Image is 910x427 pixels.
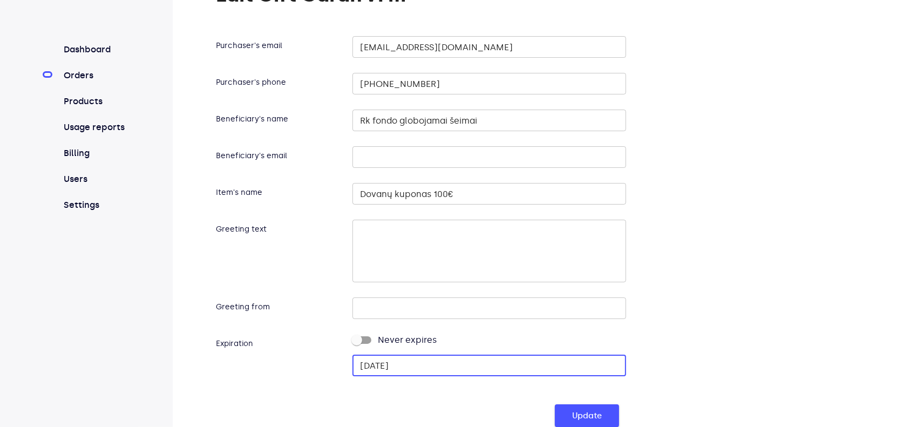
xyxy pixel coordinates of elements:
label: Beneficiary's email [216,151,287,161]
label: Purchaser's phone [216,77,286,88]
span: Never expires [378,334,437,347]
a: Users [62,173,133,186]
a: Dashboard [62,43,133,56]
span: Update [572,409,602,423]
label: Beneficiary's name [216,114,288,125]
label: Greeting from [216,302,270,313]
label: Purchaser's email [216,40,282,51]
a: Settings [62,199,133,212]
label: Greeting text [216,215,267,235]
a: Billing [62,147,133,160]
a: Orders [62,69,133,82]
label: Item's name [216,187,262,198]
label: Expiration [216,330,253,349]
a: Usage reports [62,121,133,134]
button: Update [555,404,619,427]
a: Products [62,95,133,108]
